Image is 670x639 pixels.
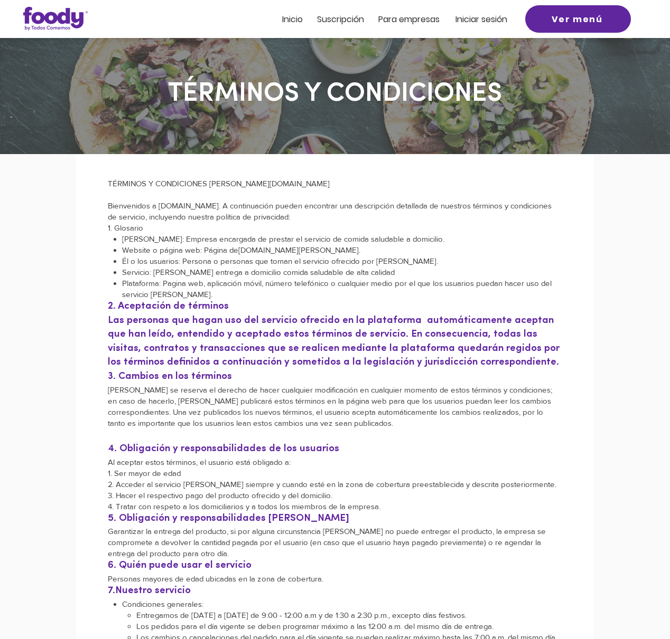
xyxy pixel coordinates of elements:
p: Bienvenidos a [DOMAIN_NAME]. A continuación pueden encontrar una descripción detallada de nuestro... [108,200,562,222]
span: TÉRMINOS Y CONDICIONES [168,81,502,108]
p: TÉRMINOS Y CONDICIONES [PERSON_NAME][DOMAIN_NAME] [108,178,562,189]
p: Servicio: [PERSON_NAME] entrega a domicilio comida saludable de alta calidad [122,266,562,278]
p: [PERSON_NAME] se reserva el derecho de hacer cualquier modificación en cualquier momento de estos... [108,384,562,428]
p: Personas mayores de edad ubicadas en la zona de cobertura. [108,573,562,584]
span: ra empresas [388,13,440,25]
a: Suscripción [317,15,364,24]
p: 2. Acceder al servicio [PERSON_NAME] siempre y cuando esté en la zona de cobertura preestablecida... [108,479,562,490]
h4: 2. Aceptación de términos [108,300,562,314]
a: Para empresas [378,15,440,24]
a: Inicio [282,15,303,24]
p: Al aceptar estos términos, el usuario está obligado a: [108,456,562,468]
p: 1. Ser mayor de edad [108,468,562,479]
h4: 6. Quién puede usar el servicio [108,559,562,573]
span: Iniciar sesión [455,13,507,25]
p: Website o página web: Página de . [122,244,562,255]
h4: 4. Obligación y responsabilidades de los usuarios [108,442,562,456]
h4: Las personas que hagan uso del servicio ofrecido en la plataforma automáticamente aceptan que han... [108,314,562,370]
p: 3. Hacer el respectivo pago del producto ofrecido y del domicilio. [108,490,562,501]
h4: 3. Cambios en los términos [108,370,562,384]
p: Él o los usuarios: Persona o personas que toman el servicio ofrecido por [PERSON_NAME]. [122,255,562,266]
p: 4. Tratar con respeto a los domiciliarios y a todos los miembros de la empresa. [108,501,562,512]
p: Los pedidos para el día vigente se deben programar máximo a las 12:00 a.m. del mismo día de entrega. [136,621,562,632]
p: [PERSON_NAME]: Empresa encargada de prestar el servicio de comida saludable a domicilio. [122,233,562,244]
a: Iniciar sesión [455,15,507,24]
p: Garantizar la entrega del producto, si por alguna circunstancia [PERSON_NAME] no puede entregar e... [108,526,562,559]
span: Pa [378,13,388,25]
img: Logo_Foody V2.0.0 (3).png [23,7,88,31]
span: Suscripción [317,13,364,25]
a: [DOMAIN_NAME][PERSON_NAME] [238,245,359,254]
h4: 7.Nuestro servicio [108,584,562,598]
p: Condiciones generales: [122,598,562,609]
p: Plataforma: Pagina web, aplicación móvil, número telefónico o cualquier medio por el que los usua... [122,278,562,300]
p: Entregamos de [DATE] a [DATE] de 9:00 - 12:00 a.m y de 1:30 a 2:30 p.m., excepto días festivos. [136,609,562,621]
iframe: Messagebird Livechat Widget [609,578,659,628]
a: Ver menú [525,5,631,33]
p: 1. Glosario [108,222,562,233]
span: Ver menú [552,13,603,26]
h4: 5. Obligación y responsabilidades [PERSON_NAME] [108,512,562,526]
span: Inicio [282,13,303,25]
